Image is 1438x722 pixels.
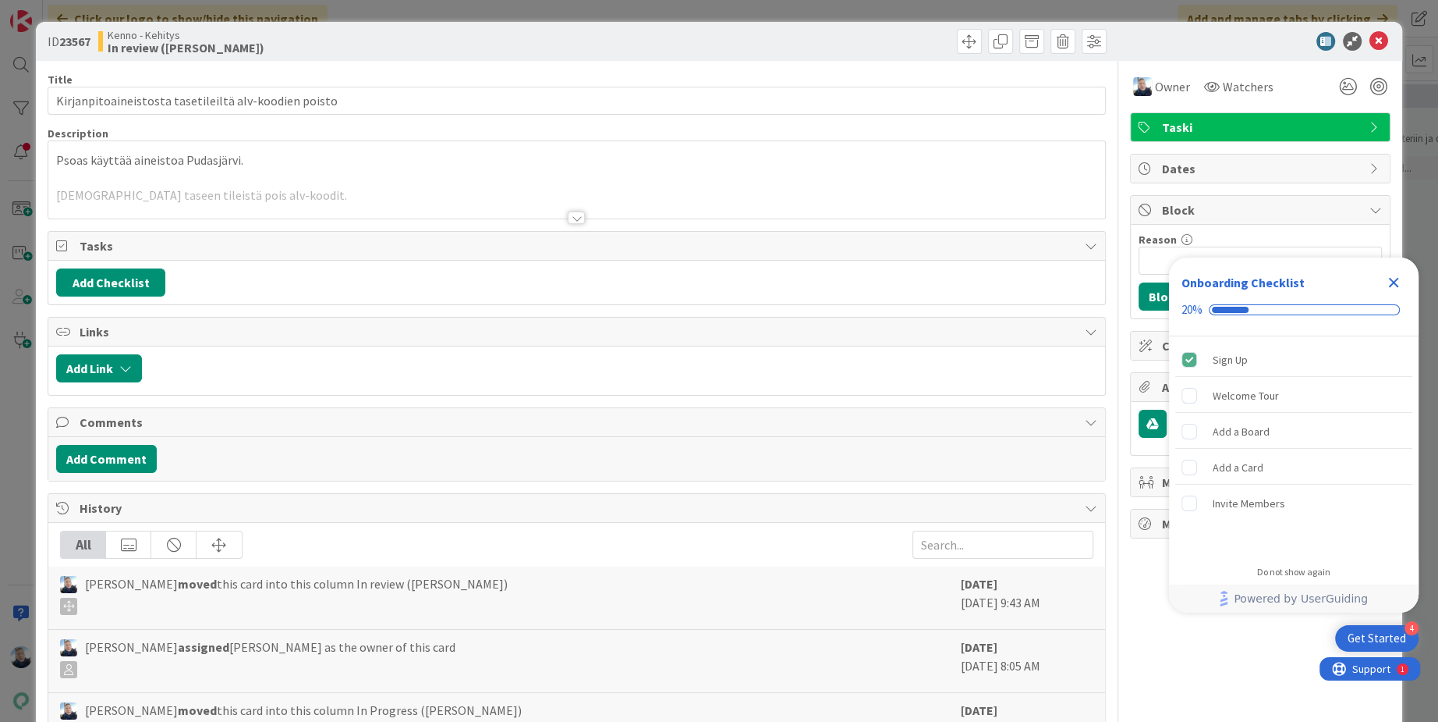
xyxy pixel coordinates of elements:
[1162,159,1362,178] span: Dates
[1175,450,1412,485] div: Add a Card is incomplete.
[108,29,264,41] span: Kenno - Kehitys
[48,126,108,140] span: Description
[1175,486,1412,521] div: Invite Members is incomplete.
[48,73,73,87] label: Title
[1175,343,1412,377] div: Sign Up is complete.
[80,499,1077,517] span: History
[961,638,1093,685] div: [DATE] 8:05 AM
[108,41,264,54] b: In review ([PERSON_NAME])
[961,639,997,655] b: [DATE]
[961,574,1093,621] div: [DATE] 9:43 AM
[59,34,90,49] b: 23567
[48,87,1106,115] input: type card name here...
[178,702,217,718] b: moved
[1162,201,1362,219] span: Block
[1348,631,1406,646] div: Get Started
[961,576,997,592] b: [DATE]
[1213,386,1279,405] div: Welcome Tour
[1181,303,1406,317] div: Checklist progress: 20%
[60,576,77,593] img: JJ
[56,269,165,297] button: Add Checklist
[1213,350,1248,369] div: Sign Up
[1169,585,1419,613] div: Footer
[81,6,85,19] div: 1
[961,702,997,718] b: [DATE]
[85,638,455,678] span: [PERSON_NAME] [PERSON_NAME] as the owner of this card
[1175,414,1412,449] div: Add a Board is incomplete.
[56,151,1097,169] p: Psoas käyttää aineistoa Pudasjärvi.
[80,322,1077,341] span: Links
[1162,118,1362,137] span: Taski
[60,702,77,720] img: JJ
[80,237,1077,255] span: Tasks
[1181,273,1305,292] div: Onboarding Checklist
[1181,303,1202,317] div: 20%
[80,413,1077,432] span: Comments
[1223,77,1273,96] span: Watchers
[1162,378,1362,397] span: Attachments
[1169,258,1419,613] div: Checklist Container
[48,32,90,51] span: ID
[1213,494,1285,513] div: Invite Members
[178,576,217,592] b: moved
[1139,233,1177,247] label: Reason
[1213,422,1270,441] div: Add a Board
[1213,458,1263,477] div: Add a Card
[912,531,1093,559] input: Search...
[1139,283,1192,311] button: Block
[1381,270,1406,295] div: Close Checklist
[1169,336,1419,556] div: Checklist items
[1162,473,1362,492] span: Mirrors
[1257,566,1330,578] div: Do not show again
[1404,621,1419,635] div: 4
[33,2,71,21] span: Support
[1133,77,1152,96] img: JJ
[178,639,229,655] b: assigned
[1155,77,1190,96] span: Owner
[61,532,106,558] div: All
[60,639,77,656] img: JJ
[85,574,508,615] span: [PERSON_NAME] this card into this column In review ([PERSON_NAME])
[1234,589,1368,608] span: Powered by UserGuiding
[1177,585,1411,613] a: Powered by UserGuiding
[56,445,157,473] button: Add Comment
[1175,379,1412,413] div: Welcome Tour is incomplete.
[1162,336,1362,355] span: Custom Fields
[1335,625,1419,652] div: Open Get Started checklist, remaining modules: 4
[56,354,142,382] button: Add Link
[1162,514,1362,533] span: Metrics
